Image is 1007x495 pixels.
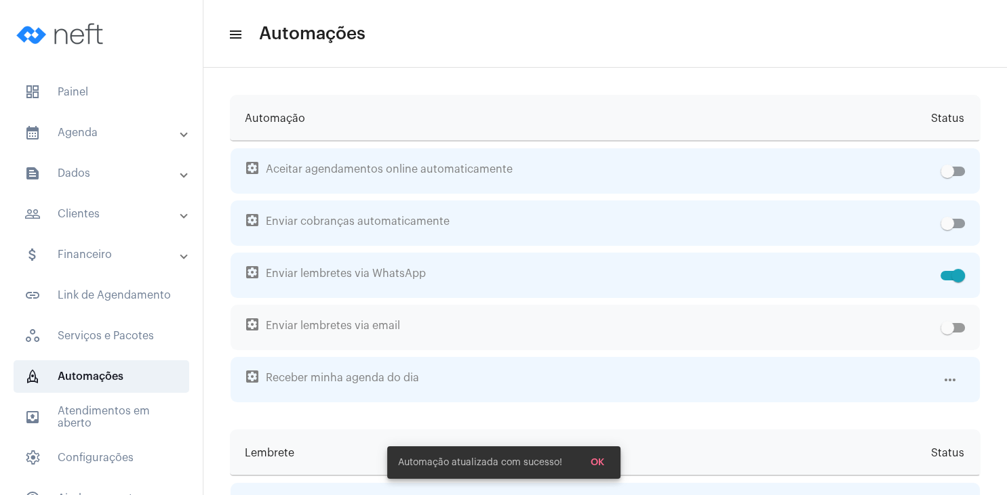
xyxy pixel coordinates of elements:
[24,84,41,100] span: sidenav icon
[24,409,41,425] mat-icon: sidenav icon
[8,238,203,271] mat-expansion-panel-header: sidenav iconFinanceiro
[942,372,958,388] mat-icon: more_horiz
[24,165,181,181] mat-panel-title: Dados
[244,264,260,280] mat-icon: settings_applications
[245,148,935,194] span: Aceitar agendamentos online automaticamente
[24,165,41,181] mat-icon: sidenav icon
[8,157,203,190] mat-expansion-panel-header: sidenav iconDados
[398,456,562,469] span: Automação atualizada com sucesso!
[24,368,41,385] span: sidenav icon
[14,76,189,108] span: Painel
[24,287,41,303] mat-icon: sidenav icon
[244,368,260,385] mat-icon: settings_applications
[244,160,260,176] mat-icon: settings_applications
[24,328,41,344] span: sidenav icon
[24,125,41,141] mat-icon: sidenav icon
[931,430,964,476] span: Status
[24,246,181,263] mat-panel-title: Financeiro
[580,450,615,475] button: OK
[14,401,189,433] span: Atendimentos em aberto
[14,320,189,352] span: Serviços e Pacotes
[244,212,260,228] mat-icon: settings_applications
[14,279,189,311] span: Link de Agendamento
[228,26,241,43] mat-icon: sidenav icon
[245,95,305,142] span: Automação
[245,305,935,350] span: Enviar lembretes via email
[11,7,113,61] img: logo-neft-novo-2.png
[245,430,294,476] span: Lembrete
[931,95,964,142] span: Status
[245,253,935,298] span: Enviar lembretes via WhatsApp
[591,458,604,467] span: OK
[14,360,189,393] span: Automações
[244,316,260,332] mat-icon: settings_applications
[24,125,181,141] mat-panel-title: Agenda
[24,450,41,466] span: sidenav icon
[259,23,366,45] span: Automações
[14,442,189,474] span: Configurações
[24,206,181,222] mat-panel-title: Clientes
[24,206,41,222] mat-icon: sidenav icon
[8,116,203,149] mat-expansion-panel-header: sidenav iconAgenda
[245,200,935,246] span: Enviar cobranças automaticamente
[245,357,936,402] span: Receber minha agenda do dia
[24,246,41,263] mat-icon: sidenav icon
[8,198,203,230] mat-expansion-panel-header: sidenav iconClientes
